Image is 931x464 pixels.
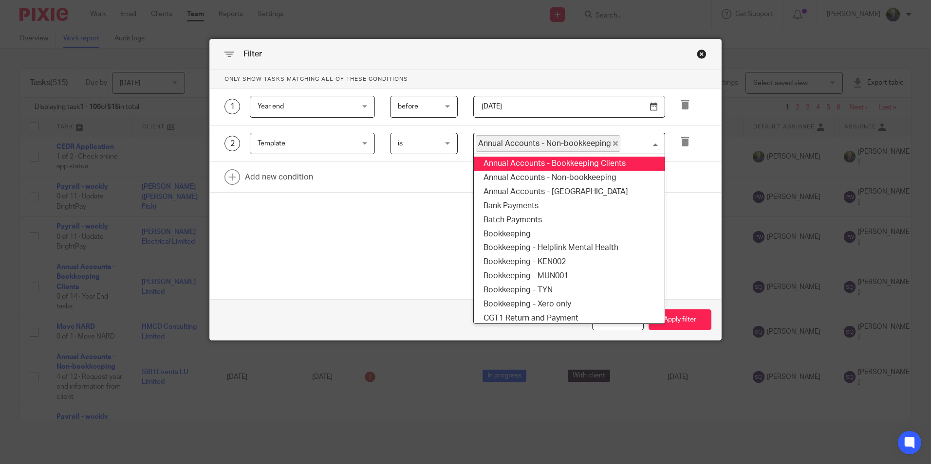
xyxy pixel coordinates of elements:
li: Bookkeeping - MUN001 [474,269,665,283]
li: Bookkeeping [474,227,665,241]
div: 1 [224,99,240,114]
span: before [398,103,418,110]
div: Search for option [473,133,665,155]
span: Annual Accounts - Non-bookkeeping [476,135,620,152]
li: Batch Payments [474,213,665,227]
span: is [398,140,403,147]
li: Annual Accounts - [GEOGRAPHIC_DATA] [474,185,665,199]
li: CGT1 Return and Payment [474,311,665,325]
li: Bookkeeping - Helplink Mental Health [474,241,665,255]
input: Use the arrow keys to pick a date [473,96,665,118]
p: Only show tasks matching all of these conditions [210,70,721,89]
input: Search for option [621,135,659,152]
li: Annual Accounts - Bookkeeping Clients [474,157,665,171]
li: Annual Accounts - Non-bookkeeping [474,171,665,185]
div: 2 [224,136,240,151]
li: Bookkeeping - TYN [474,283,665,297]
span: Year end [258,103,284,110]
li: Bookkeeping - Xero only [474,297,665,311]
li: Bookkeeping - KEN002 [474,255,665,269]
button: Deselect Annual Accounts - Non-bookkeeping [613,141,618,146]
div: Close this dialog window [697,49,707,59]
li: Bank Payments [474,199,665,213]
span: Template [258,140,285,147]
button: Apply filter [649,309,711,330]
span: Filter [243,50,262,58]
